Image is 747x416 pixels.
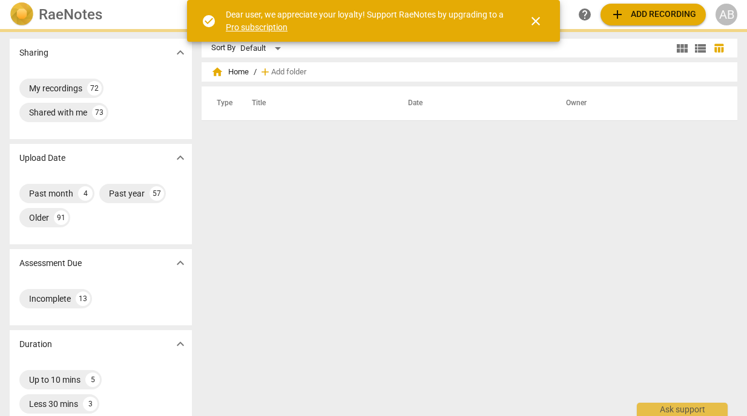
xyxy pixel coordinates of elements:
div: Sort By [211,44,235,53]
p: Upload Date [19,152,65,164]
div: My recordings [29,82,82,94]
img: Logo [10,2,34,27]
span: expand_more [173,45,188,60]
th: Date [393,86,551,120]
a: Pro subscription [226,22,288,32]
th: Title [237,86,393,120]
div: 57 [150,186,164,201]
div: 4 [78,186,93,201]
span: / [254,68,257,77]
div: 73 [92,105,107,120]
div: Ask support [637,403,728,416]
h2: RaeNotes [39,6,102,23]
button: Upload [601,4,706,25]
button: Show more [171,254,189,272]
span: view_module [675,41,689,56]
div: 91 [54,210,68,225]
span: expand_more [173,337,188,351]
div: Past year [109,187,145,200]
span: close [528,14,543,28]
span: home [211,66,223,78]
div: Dear user, we appreciate your loyalty! Support RaeNotes by upgrading to a [226,8,507,33]
button: Tile view [673,39,691,57]
button: Show more [171,149,189,167]
button: Table view [709,39,728,57]
p: Sharing [19,47,48,59]
div: 13 [76,291,90,306]
button: Show more [171,335,189,353]
span: Add recording [610,7,696,22]
button: Close [521,7,550,36]
span: add [610,7,625,22]
div: 72 [87,81,102,96]
span: add [259,66,271,78]
div: Past month [29,187,73,200]
button: AB [716,4,737,25]
p: Duration [19,338,52,351]
div: Incomplete [29,293,71,305]
span: expand_more [173,151,188,165]
div: Shared with me [29,106,87,119]
span: expand_more [173,256,188,270]
button: Show more [171,44,189,62]
button: List view [691,39,709,57]
div: Default [240,39,285,58]
div: Older [29,212,49,224]
span: help [578,7,592,22]
a: Help [574,4,596,25]
a: LogoRaeNotes [10,2,189,27]
span: table_chart [713,42,725,54]
div: 3 [83,397,97,411]
span: check_circle [202,14,216,28]
th: Type [207,86,237,120]
p: Assessment Due [19,257,82,270]
span: Home [211,66,249,78]
th: Owner [551,86,725,120]
div: Up to 10 mins [29,374,81,386]
div: Less 30 mins [29,398,78,410]
div: 5 [85,372,100,387]
span: view_list [693,41,708,56]
span: Add folder [271,68,306,77]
